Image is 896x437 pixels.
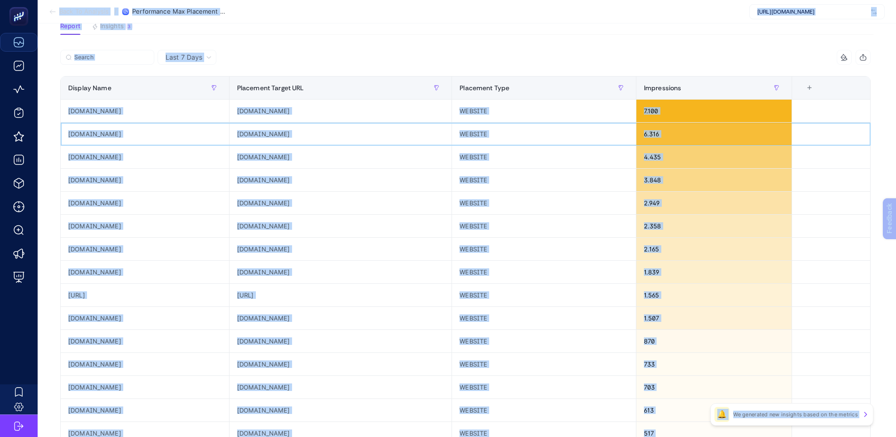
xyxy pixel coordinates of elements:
div: WEBSITE [452,261,635,283]
div: [DOMAIN_NAME] [230,261,452,283]
div: 613 [636,399,792,421]
div: [DOMAIN_NAME] [230,307,452,329]
div: 2.165 [636,238,792,260]
div: WEBSITE [452,376,635,398]
div: WEBSITE [452,146,635,168]
div: 4 items selected [800,84,807,105]
div: WEBSITE [452,192,635,214]
div: [DOMAIN_NAME] [61,169,229,191]
div: 7.100 [636,100,792,122]
div: [DOMAIN_NAME] [61,238,229,260]
div: WEBSITE [452,238,635,260]
div: 3 [126,23,133,30]
div: [DOMAIN_NAME] [230,100,452,122]
div: WEBSITE [452,215,635,237]
span: Placement Target URL [237,84,304,92]
span: Impressions [644,84,682,92]
div: [DOMAIN_NAME] [230,123,452,145]
div: [DOMAIN_NAME] [230,376,452,398]
div: [DOMAIN_NAME] [61,376,229,398]
div: [DOMAIN_NAME] [230,146,452,168]
div: [DOMAIN_NAME] [230,399,452,421]
div: WEBSITE [452,330,635,352]
div: 1.565 [636,284,792,306]
div: WEBSITE [452,353,635,375]
div: WEBSITE [452,123,635,145]
input: Search [74,54,149,61]
span: Insights [100,23,124,30]
div: [DOMAIN_NAME] [61,330,229,352]
div: 4.435 [636,146,792,168]
div: [DOMAIN_NAME] [61,353,229,375]
div: [DOMAIN_NAME] [230,169,452,191]
div: 🔔 [714,407,729,422]
span: Back To Analysis [59,8,109,16]
div: [DOMAIN_NAME] [230,353,452,375]
span: Feedback [6,3,36,10]
div: 1.507 [636,307,792,329]
div: 870 [636,330,792,352]
div: [DOMAIN_NAME] [230,192,452,214]
div: [DOMAIN_NAME] [61,215,229,237]
div: [DOMAIN_NAME] [61,307,229,329]
div: 2.949 [636,192,792,214]
div: + [801,84,818,92]
div: [DOMAIN_NAME] [61,192,229,214]
span: / [114,8,117,15]
div: WEBSITE [452,100,635,122]
img: svg%3e [871,7,877,16]
div: [DOMAIN_NAME] [61,261,229,283]
span: Display Name [68,84,111,92]
div: 6.316 [636,123,792,145]
div: [DOMAIN_NAME] [230,330,452,352]
span: Last 7 Days [166,53,202,62]
div: WEBSITE [452,284,635,306]
span: Placement Type [460,84,509,92]
div: [DOMAIN_NAME] [230,238,452,260]
div: 733 [636,353,792,375]
span: Performance Max Placement Report [132,8,226,16]
div: 703 [636,376,792,398]
div: [DOMAIN_NAME] [230,215,452,237]
span: [URL][DOMAIN_NAME] [757,8,867,16]
div: WEBSITE [452,169,635,191]
div: WEBSITE [452,399,635,421]
div: [DOMAIN_NAME] [61,100,229,122]
div: [DOMAIN_NAME] [61,399,229,421]
span: Report [60,23,80,30]
div: 1.839 [636,261,792,283]
div: WEBSITE [452,307,635,329]
div: [DOMAIN_NAME] [61,123,229,145]
div: [DOMAIN_NAME] [61,146,229,168]
div: 2.358 [636,215,792,237]
div: [URL] [230,284,452,306]
p: We generated new insights based on the metrics [733,411,858,418]
div: 3.848 [636,169,792,191]
div: [URL] [61,284,229,306]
